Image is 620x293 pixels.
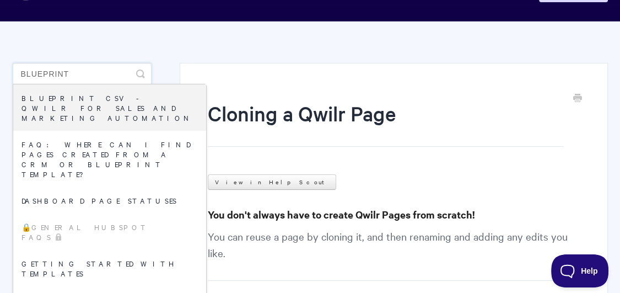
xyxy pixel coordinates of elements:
a: Blueprint CSV - Qwilr for sales and marketing automation [13,84,206,131]
p: You can reuse a page by cloning it, and then renaming and adding any edits you like. [208,228,579,281]
a: Dashboard page statuses [13,187,206,214]
a: 🔒General Hubspot FAQs [13,214,206,250]
a: Getting started with Templates [13,250,206,286]
a: FAQ: Where can I find pages created from a CRM or Blueprint template? [13,131,206,187]
h3: You don't always have to create Qwilr Pages from scratch! [208,207,579,222]
a: Print this Article [573,93,582,105]
iframe: Toggle Customer Support [551,254,609,287]
h1: Cloning a Qwilr Page [208,99,563,147]
a: View in Help Scout [208,174,336,190]
input: Search [13,63,152,85]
